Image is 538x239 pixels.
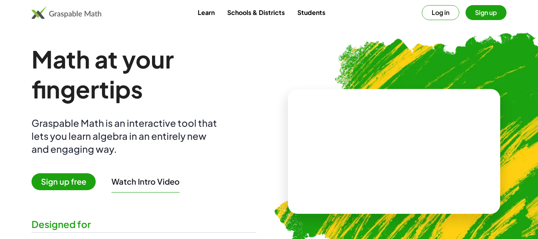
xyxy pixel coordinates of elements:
[32,173,96,190] span: Sign up free
[466,5,506,20] button: Sign up
[291,5,332,20] a: Students
[32,117,221,156] div: Graspable Math is an interactive tool that lets you learn algebra in an entirely new and engaging...
[221,5,291,20] a: Schools & Districts
[335,122,453,181] video: What is this? This is dynamic math notation. Dynamic math notation plays a central role in how Gr...
[32,218,256,231] div: Designed for
[191,5,221,20] a: Learn
[111,176,180,187] button: Watch Intro Video
[32,44,256,104] h1: Math at your fingertips
[422,5,459,20] button: Log in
